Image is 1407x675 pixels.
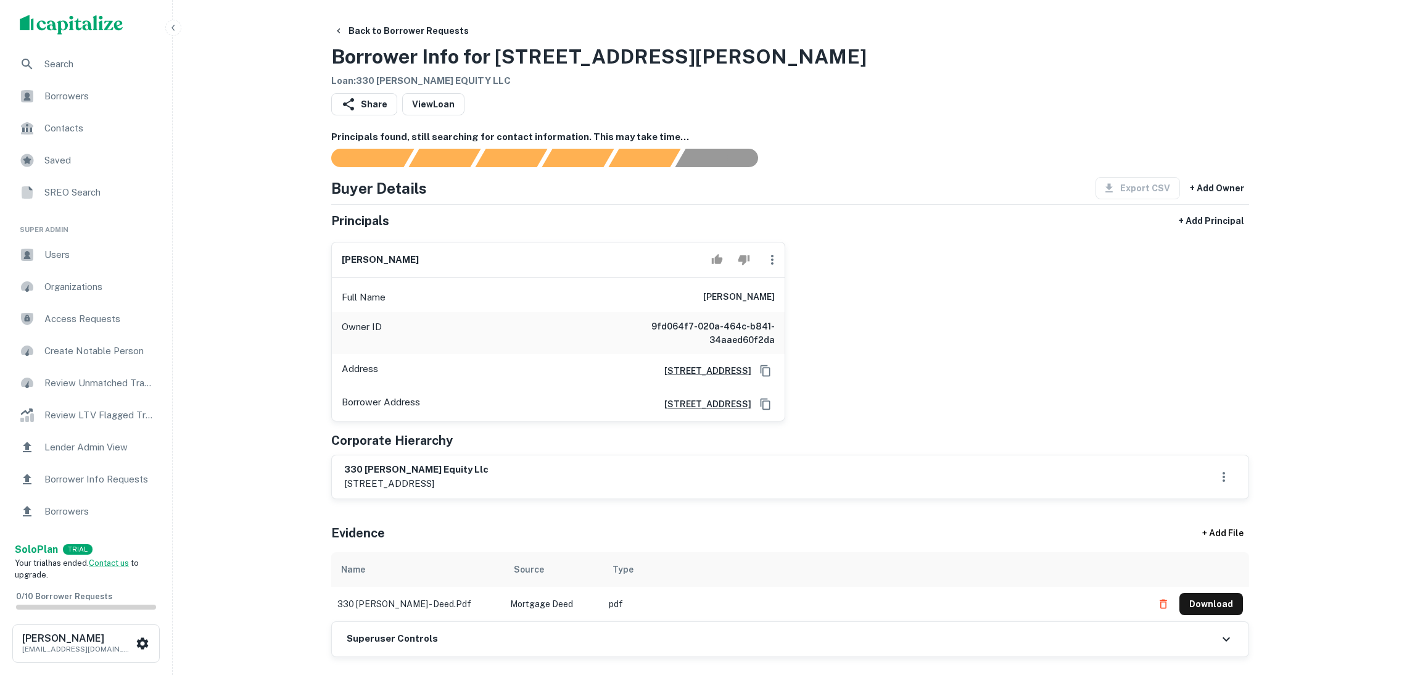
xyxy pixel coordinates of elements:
[44,344,155,358] span: Create Notable Person
[331,42,867,72] h3: Borrower Info for [STREET_ADDRESS][PERSON_NAME]
[10,49,162,79] a: Search
[331,130,1249,144] h6: Principals found, still searching for contact information. This may take time...
[675,149,773,167] div: AI fulfillment process complete.
[756,395,775,413] button: Copy Address
[44,247,155,262] span: Users
[10,336,162,366] a: Create Notable Person
[342,362,378,380] p: Address
[542,149,614,167] div: Principals found, AI now looking for contact information...
[331,93,397,115] button: Share
[16,592,112,601] span: 0 / 10 Borrower Requests
[1345,576,1407,636] iframe: Chat Widget
[10,497,162,526] a: Borrowers
[63,544,93,555] div: TRIAL
[22,644,133,655] p: [EMAIL_ADDRESS][DOMAIN_NAME]
[44,472,155,487] span: Borrower Info Requests
[10,433,162,462] a: Lender Admin View
[654,364,751,378] a: [STREET_ADDRESS]
[89,558,129,568] a: Contact us
[613,562,633,577] div: Type
[10,465,162,494] a: Borrower Info Requests
[331,552,1249,621] div: scrollable content
[10,529,162,558] a: Email Testing
[331,212,389,230] h5: Principals
[408,149,481,167] div: Your request is received and processing...
[347,632,438,646] h6: Superuser Controls
[10,114,162,143] a: Contacts
[1152,594,1174,614] button: Delete file
[10,178,162,207] a: SREO Search
[44,185,155,200] span: SREO Search
[316,149,409,167] div: Sending borrower request to AI...
[603,552,1146,587] th: Type
[402,93,464,115] a: ViewLoan
[703,290,775,305] h6: [PERSON_NAME]
[1180,523,1266,545] div: + Add File
[342,395,420,413] p: Borrower Address
[15,544,58,555] strong: Solo Plan
[331,552,504,587] th: Name
[514,562,544,577] div: Source
[342,253,419,267] h6: [PERSON_NAME]
[44,312,155,326] span: Access Requests
[20,15,123,35] img: capitalize-logo.png
[329,20,474,42] button: Back to Borrower Requests
[654,397,751,411] a: [STREET_ADDRESS]
[15,542,58,557] a: SoloPlan
[603,587,1146,621] td: pdf
[44,121,155,136] span: Contacts
[44,408,155,423] span: Review LTV Flagged Transactions
[1174,210,1249,232] button: + Add Principal
[342,290,386,305] p: Full Name
[10,210,162,240] li: Super Admin
[22,634,133,644] h6: [PERSON_NAME]
[756,362,775,380] button: Copy Address
[733,247,754,272] button: Reject
[10,304,162,334] a: Access Requests
[44,57,155,72] span: Search
[44,153,155,168] span: Saved
[504,552,603,587] th: Source
[342,320,382,347] p: Owner ID
[627,320,775,347] h6: 9fd064f7-020a-464c-b841-34aaed60f2da
[344,476,489,491] p: [STREET_ADDRESS]
[344,463,489,477] h6: 330 [PERSON_NAME] equity llc
[44,376,155,391] span: Review Unmatched Transactions
[44,504,155,519] span: Borrowers
[1179,593,1243,615] button: Download
[44,89,155,104] span: Borrowers
[504,587,603,621] td: Mortgage Deed
[10,272,162,302] a: Organizations
[44,280,155,294] span: Organizations
[10,146,162,175] a: Saved
[44,440,155,455] span: Lender Admin View
[341,562,365,577] div: Name
[10,400,162,430] a: Review LTV Flagged Transactions
[12,624,160,663] button: [PERSON_NAME][EMAIL_ADDRESS][DOMAIN_NAME]
[608,149,680,167] div: Principals found, still searching for contact information. This may take time...
[1185,177,1249,199] button: + Add Owner
[10,368,162,398] a: Review Unmatched Transactions
[10,81,162,111] a: Borrowers
[706,247,728,272] button: Accept
[331,524,385,542] h5: Evidence
[331,74,867,88] h6: Loan : 330 [PERSON_NAME] EQUITY LLC
[331,431,453,450] h5: Corporate Hierarchy
[10,240,162,270] a: Users
[331,587,504,621] td: 330 [PERSON_NAME] - deed.pdf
